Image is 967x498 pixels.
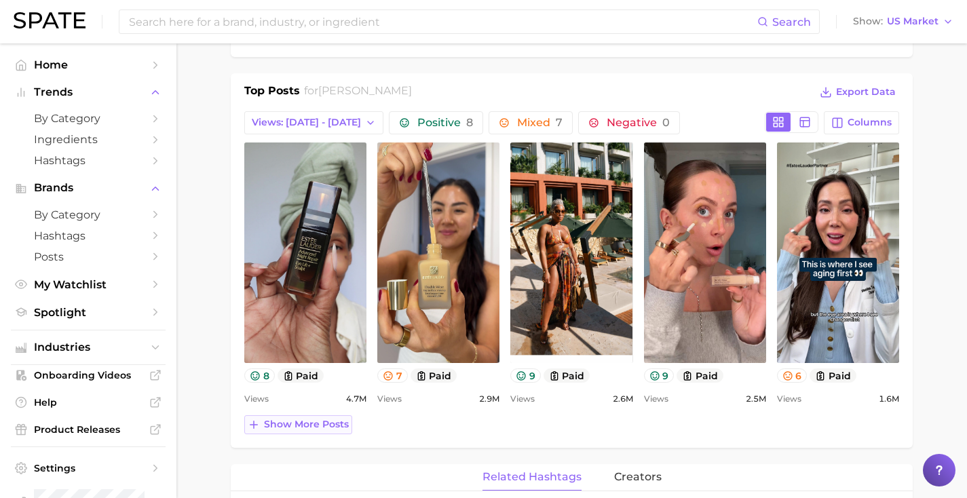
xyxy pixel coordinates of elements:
span: Product Releases [34,423,143,436]
span: Posts [34,250,143,263]
button: 8 [244,368,275,383]
span: [PERSON_NAME] [318,84,412,97]
span: Views [510,391,535,407]
span: 1.6m [879,391,899,407]
button: Views: [DATE] - [DATE] [244,111,383,134]
a: Posts [11,246,166,267]
span: Show more posts [264,419,349,430]
span: 8 [466,116,473,129]
h1: Top Posts [244,83,300,103]
span: Spotlight [34,306,143,319]
a: by Category [11,204,166,225]
span: 4.7m [346,391,366,407]
span: Hashtags [34,154,143,167]
span: 0 [662,116,670,129]
span: Industries [34,341,143,353]
span: Mixed [517,117,563,128]
a: Ingredients [11,129,166,150]
button: Industries [11,337,166,358]
button: paid [411,368,457,383]
button: paid [677,368,723,383]
span: Brands [34,182,143,194]
span: Help [34,396,143,408]
button: Brands [11,178,166,198]
span: Views: [DATE] - [DATE] [252,117,361,128]
button: Columns [824,111,899,134]
span: Search [772,16,811,28]
span: 2.5m [746,391,766,407]
span: Trends [34,86,143,98]
span: Ingredients [34,133,143,146]
img: SPATE [14,12,86,28]
span: Export Data [836,86,896,98]
button: 7 [377,368,408,383]
input: Search here for a brand, industry, or ingredient [128,10,757,33]
button: paid [278,368,324,383]
span: by Category [34,208,143,221]
a: Product Releases [11,419,166,440]
span: US Market [887,18,938,25]
a: Hashtags [11,225,166,246]
button: 9 [644,368,675,383]
button: 9 [510,368,541,383]
span: Views [244,391,269,407]
span: Views [644,391,668,407]
span: Views [777,391,801,407]
span: Negative [607,117,670,128]
span: creators [614,471,662,483]
span: My Watchlist [34,278,143,291]
a: Hashtags [11,150,166,171]
button: 6 [777,368,808,383]
a: Settings [11,458,166,478]
span: Columns [848,117,892,128]
a: Onboarding Videos [11,365,166,385]
a: Spotlight [11,302,166,323]
span: Hashtags [34,229,143,242]
span: 2.9m [479,391,499,407]
span: related hashtags [482,471,582,483]
span: Views [377,391,402,407]
span: by Category [34,112,143,125]
button: Export Data [816,83,899,102]
span: Show [853,18,883,25]
span: Settings [34,462,143,474]
span: Home [34,58,143,71]
span: 7 [556,116,563,129]
a: by Category [11,108,166,129]
button: paid [810,368,856,383]
button: paid [544,368,590,383]
a: Home [11,54,166,75]
span: Onboarding Videos [34,369,143,381]
span: 2.6m [613,391,633,407]
span: Positive [417,117,473,128]
button: ShowUS Market [850,13,957,31]
h2: for [304,83,412,103]
button: Show more posts [244,415,352,434]
a: My Watchlist [11,274,166,295]
a: Help [11,392,166,413]
button: Trends [11,82,166,102]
